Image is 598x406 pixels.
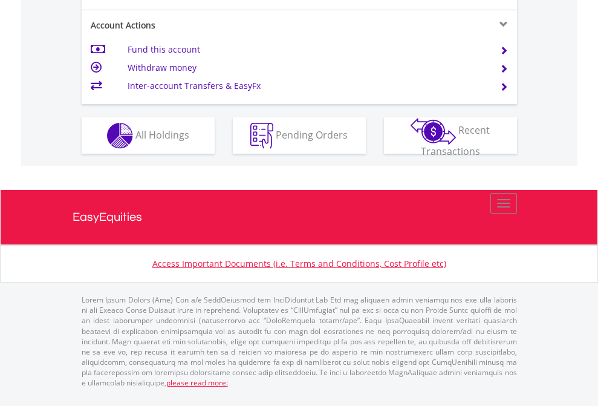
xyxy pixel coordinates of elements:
[411,118,456,145] img: transactions-zar-wht.png
[233,117,366,154] button: Pending Orders
[107,123,133,149] img: holdings-wht.png
[82,19,299,31] div: Account Actions
[152,258,446,269] a: Access Important Documents (i.e. Terms and Conditions, Cost Profile etc)
[82,295,517,388] p: Lorem Ipsum Dolors (Ame) Con a/e SeddOeiusmod tem InciDiduntut Lab Etd mag aliquaen admin veniamq...
[128,59,485,77] td: Withdraw money
[73,190,526,244] a: EasyEquities
[82,117,215,154] button: All Holdings
[128,77,485,95] td: Inter-account Transfers & EasyFx
[276,128,348,141] span: Pending Orders
[166,378,228,388] a: please read more:
[250,123,273,149] img: pending_instructions-wht.png
[135,128,189,141] span: All Holdings
[384,117,517,154] button: Recent Transactions
[128,41,485,59] td: Fund this account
